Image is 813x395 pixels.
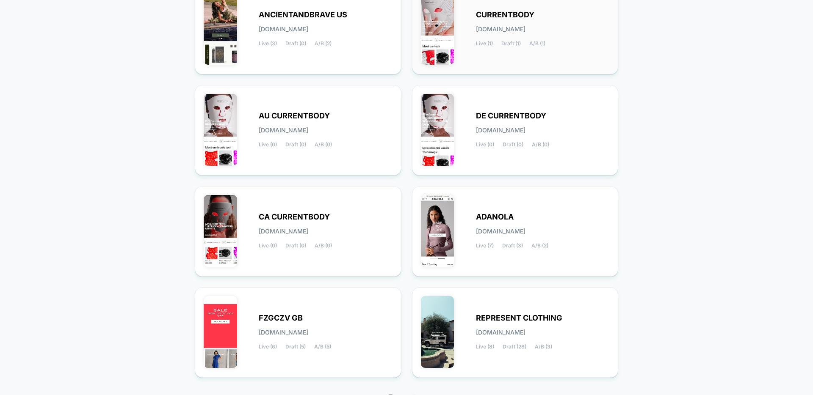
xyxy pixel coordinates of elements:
[259,41,277,47] span: Live (3)
[476,344,494,350] span: Live (8)
[285,41,306,47] span: Draft (0)
[476,41,493,47] span: Live (1)
[259,142,277,148] span: Live (0)
[529,41,545,47] span: A/B (1)
[476,315,562,321] span: REPRESENT CLOTHING
[503,142,523,148] span: Draft (0)
[315,243,332,249] span: A/B (0)
[285,243,306,249] span: Draft (0)
[204,195,237,267] img: CA_CURRENTBODY
[476,243,494,249] span: Live (7)
[259,214,330,220] span: CA CURRENTBODY
[259,329,308,335] span: [DOMAIN_NAME]
[315,41,332,47] span: A/B (2)
[259,228,308,234] span: [DOMAIN_NAME]
[259,113,330,119] span: AU CURRENTBODY
[501,41,521,47] span: Draft (1)
[476,142,494,148] span: Live (0)
[421,296,454,368] img: REPRESENT_CLOTHING
[315,142,332,148] span: A/B (0)
[421,94,454,166] img: DE_CURRENTBODY
[204,94,237,166] img: AU_CURRENTBODY
[476,214,514,220] span: ADANOLA
[476,113,546,119] span: DE CURRENTBODY
[314,344,331,350] span: A/B (5)
[476,127,525,133] span: [DOMAIN_NAME]
[476,228,525,234] span: [DOMAIN_NAME]
[476,12,534,18] span: CURRENTBODY
[421,195,454,267] img: ADANOLA
[535,344,552,350] span: A/B (3)
[259,315,303,321] span: FZGCZV GB
[285,344,306,350] span: Draft (5)
[531,243,548,249] span: A/B (2)
[259,26,308,32] span: [DOMAIN_NAME]
[259,127,308,133] span: [DOMAIN_NAME]
[476,26,525,32] span: [DOMAIN_NAME]
[532,142,549,148] span: A/B (0)
[476,329,525,335] span: [DOMAIN_NAME]
[285,142,306,148] span: Draft (0)
[502,243,523,249] span: Draft (3)
[503,344,526,350] span: Draft (28)
[204,296,237,368] img: FZGCZV_GB
[259,243,277,249] span: Live (0)
[259,344,277,350] span: Live (6)
[259,12,347,18] span: ANCIENTANDBRAVE US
